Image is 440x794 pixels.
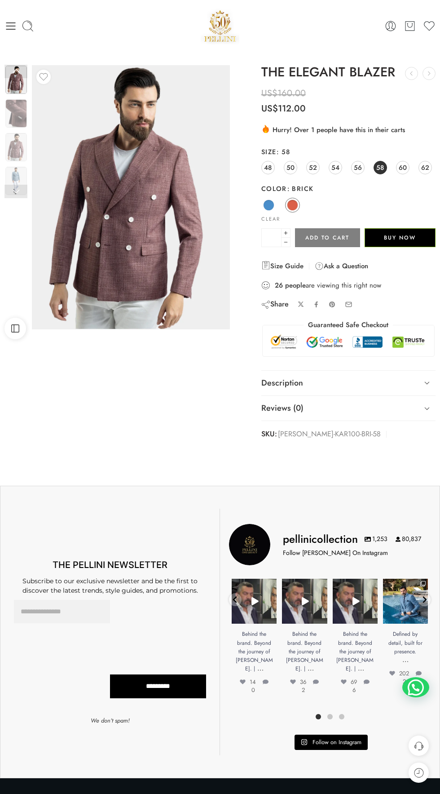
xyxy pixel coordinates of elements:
a: Size Guide [261,261,304,271]
span: 6 [352,678,372,694]
label: Size [261,147,436,156]
span: Follow on Instagram [312,738,361,746]
span: 56 [354,161,362,173]
span: 62 [421,161,429,173]
a: Login / Register [384,20,397,32]
span: 48 [264,161,272,173]
img: Artboard 8 [5,99,27,128]
a: 56 [351,161,365,174]
span: 14 [240,678,256,686]
span: 52 [309,161,317,173]
span: [PERSON_NAME]-KAR100-BRI-58 [278,428,381,441]
span: 36 [290,678,306,686]
a: 52 [306,161,320,174]
svg: Instagram [301,739,308,745]
a: Email to your friends [345,301,352,308]
a: Share on X [298,301,304,308]
span: 58 [376,161,384,173]
div: Share [261,299,289,309]
span: THE PELLINI NEWSLETTER [53,559,167,570]
button: Buy Now [365,228,436,247]
bdi: 112.00 [261,102,306,115]
a: 58 [374,161,387,174]
strong: 26 [275,281,283,290]
label: Color [261,184,436,193]
span: US$ [261,87,277,100]
span: 54 [331,161,339,173]
span: Behind the brand. Beyond the journey of [PERSON_NAME]. | [286,630,323,673]
input: Product quantity [261,228,282,247]
a: Instagram Follow on Instagram [295,735,368,750]
a: Reviews (0) [261,396,436,421]
a: 50 [284,161,297,174]
a: Pellini Collection pellinicollection 1,253 80,837 Follow [PERSON_NAME] On Instagram [229,524,431,565]
a: … [402,654,409,665]
a: … [257,663,264,673]
span: 60 [399,161,407,173]
a: Share on Facebook [313,301,320,308]
div: Hurry! Over 1 people have this in their carts [261,124,436,135]
a: Cart [404,20,416,32]
span: 0 [251,678,271,694]
span: 2 [302,678,321,694]
div: are viewing this right now [261,280,436,290]
h1: THE ELEGANT BLAZER [261,65,436,80]
a: Ask a Question [315,261,368,271]
span: Behind the brand. Beyond the journey of [PERSON_NAME]. | [336,630,374,673]
bdi: 160.00 [261,87,306,100]
span: 50 [286,161,295,173]
h3: pellinicollection [283,532,358,547]
img: Artboard 8 [5,167,27,195]
span: 1,253 [365,535,387,544]
input: Email Address * [14,600,110,624]
img: Pellini [201,7,239,45]
a: 48 [261,161,275,174]
img: Artboard 8 [5,133,27,161]
a: Wishlist [423,20,436,32]
iframe: reCAPTCHA [110,600,184,665]
span: 58 [276,147,290,156]
a: 54 [329,161,342,174]
span: Defined by detail, built for presence. [388,630,422,655]
a: … [358,663,364,673]
img: Artboard 8 [5,66,27,94]
a: … [308,663,314,673]
a: 60 [396,161,409,174]
span: 2 [403,669,424,686]
strong: people [285,281,306,290]
a: Clear options [261,217,280,222]
img: Artboard 8 [32,65,230,329]
legend: Guaranteed Safe Checkout [304,320,393,330]
button: Add to cart [295,228,360,247]
span: Behind the brand. Beyond the journey of [PERSON_NAME]. | [236,630,273,673]
em: We don’t spam! [91,716,130,725]
p: Follow [PERSON_NAME] On Instagram [283,548,388,558]
strong: SKU: [261,428,277,441]
span: Brick [287,184,314,193]
a: 62 [418,161,432,174]
span: 80,837 [396,535,421,544]
a: Pin on Pinterest [329,301,336,308]
span: US$ [261,102,278,115]
img: Trust [269,334,427,350]
span: 202 [389,669,409,678]
span: Subscribe to our exclusive newsletter and be the first to discover the latest trends, style guide... [22,577,198,594]
span: 69 [341,678,357,686]
a: Pellini - [201,7,239,45]
a: Description [261,371,436,396]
